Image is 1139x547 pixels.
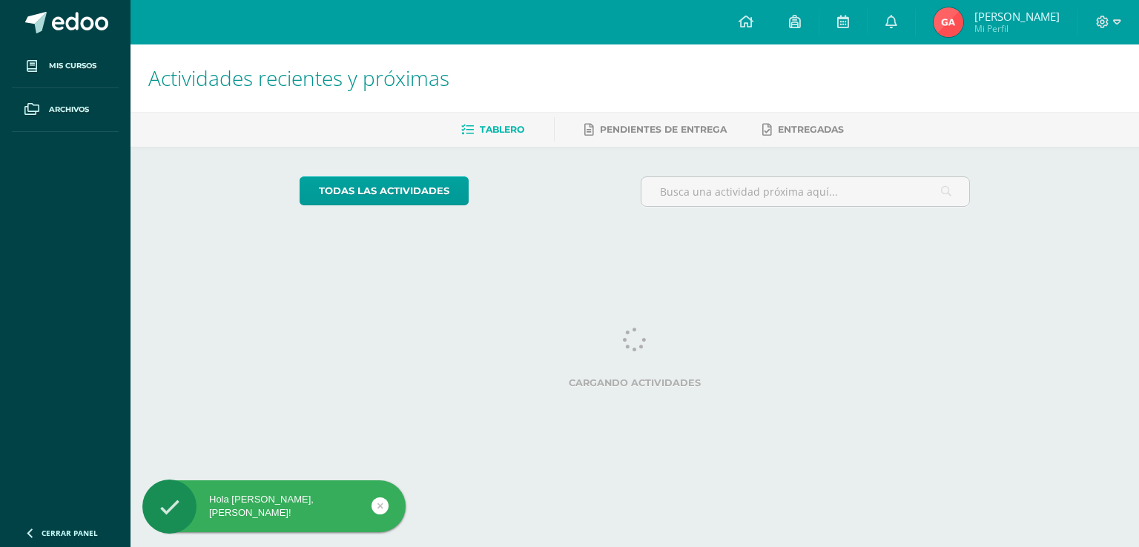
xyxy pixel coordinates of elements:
[480,124,524,135] span: Tablero
[142,493,406,520] div: Hola [PERSON_NAME], [PERSON_NAME]!
[934,7,963,37] img: e131f778a94cd630cedadfdac0b06c43.png
[42,528,98,538] span: Cerrar panel
[641,177,970,206] input: Busca una actividad próxima aquí...
[148,64,449,92] span: Actividades recientes y próximas
[974,22,1060,35] span: Mi Perfil
[49,60,96,72] span: Mis cursos
[300,377,971,388] label: Cargando actividades
[762,118,844,142] a: Entregadas
[974,9,1060,24] span: [PERSON_NAME]
[49,104,89,116] span: Archivos
[300,176,469,205] a: todas las Actividades
[600,124,727,135] span: Pendientes de entrega
[12,88,119,132] a: Archivos
[584,118,727,142] a: Pendientes de entrega
[778,124,844,135] span: Entregadas
[461,118,524,142] a: Tablero
[12,44,119,88] a: Mis cursos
